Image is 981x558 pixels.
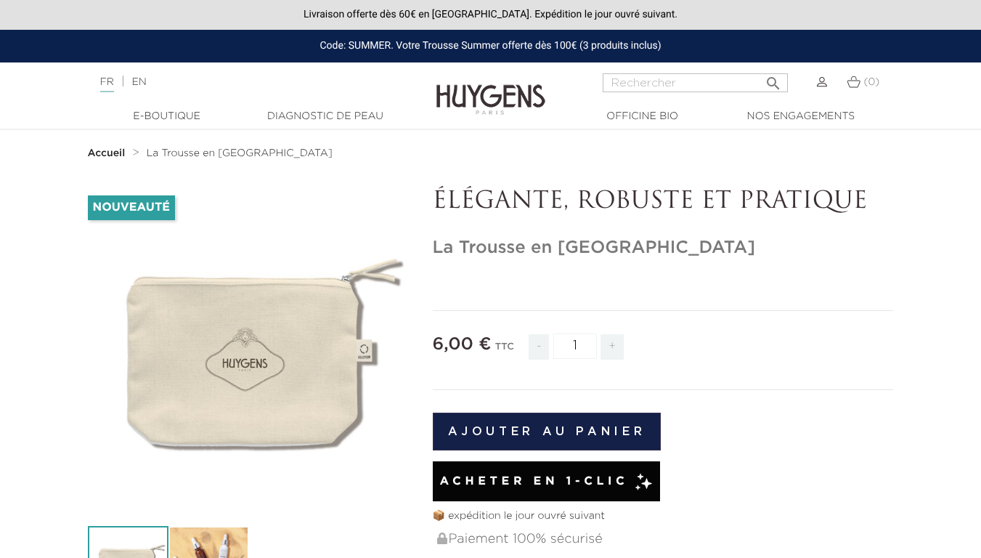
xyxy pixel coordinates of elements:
[760,69,786,89] button: 
[437,533,447,544] img: Paiement 100% sécurisé
[570,109,715,124] a: Officine Bio
[601,334,624,360] span: +
[88,148,126,158] strong: Accueil
[553,333,597,359] input: Quantité
[433,336,492,353] span: 6,00 €
[433,238,894,259] h1: La Trousse en [GEOGRAPHIC_DATA]
[93,73,398,91] div: |
[863,77,879,87] span: (0)
[253,109,398,124] a: Diagnostic de peau
[765,70,782,88] i: 
[603,73,788,92] input: Rechercher
[433,188,894,216] p: ÉLÉGANTE, ROBUSTE ET PRATIQUE
[436,524,894,555] div: Paiement 100% sécurisé
[88,195,175,220] li: Nouveauté
[433,413,662,450] button: Ajouter au panier
[131,77,146,87] a: EN
[728,109,874,124] a: Nos engagements
[147,147,333,159] a: La Trousse en [GEOGRAPHIC_DATA]
[529,334,549,360] span: -
[433,509,894,524] p: 📦 expédition le jour ouvré suivant
[100,77,114,92] a: FR
[495,331,514,371] div: TTC
[436,61,545,117] img: Huygens
[147,148,333,158] span: La Trousse en [GEOGRAPHIC_DATA]
[94,109,240,124] a: E-Boutique
[88,147,129,159] a: Accueil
